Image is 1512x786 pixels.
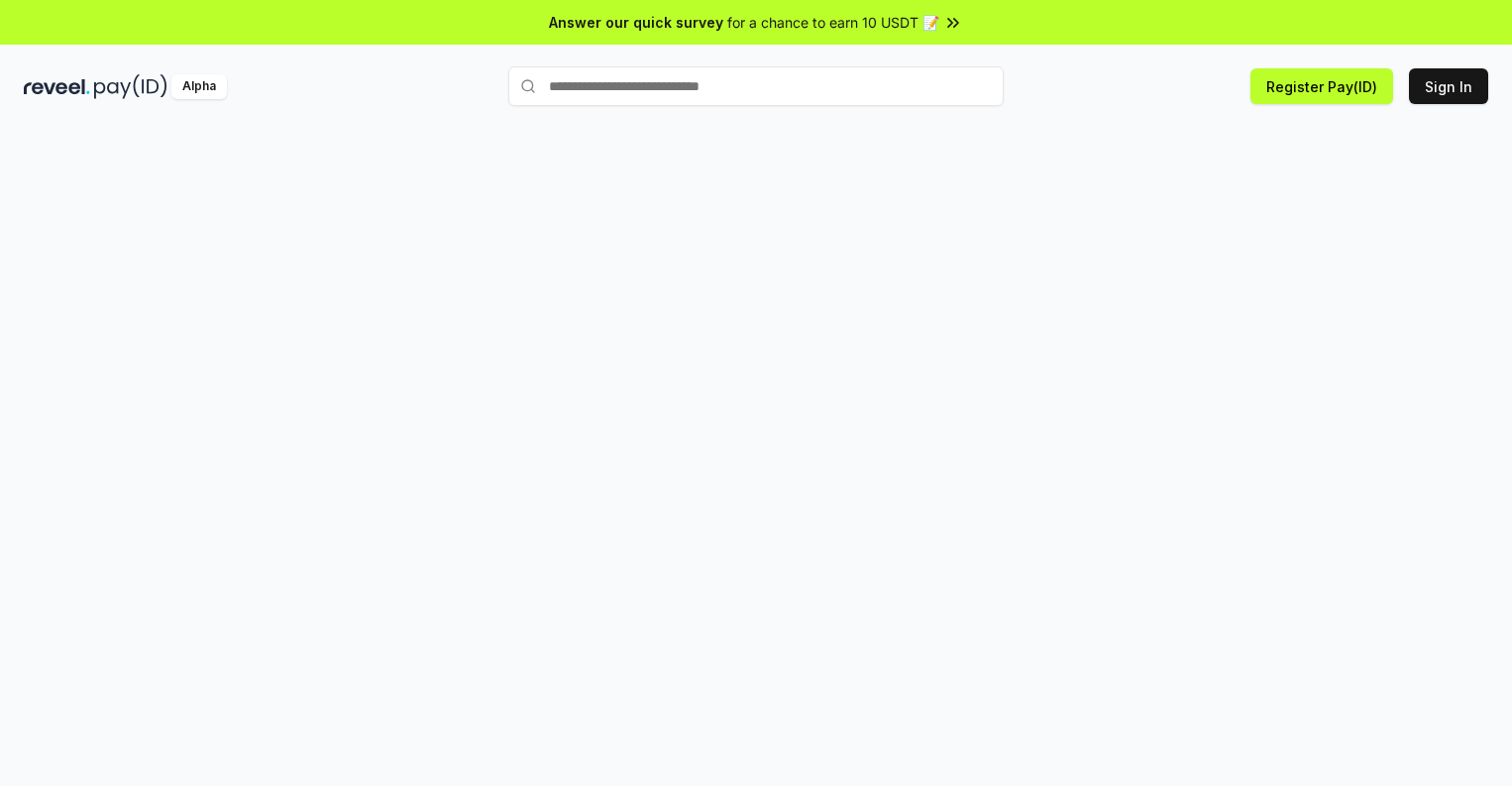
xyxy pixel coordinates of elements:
[171,74,227,99] div: Alpha
[1409,68,1488,104] button: Sign In
[24,74,90,99] img: reveel_dark
[727,12,939,33] span: for a chance to earn 10 USDT 📝
[94,74,167,99] img: pay_id
[549,12,723,33] span: Answer our quick survey
[1250,68,1393,104] button: Register Pay(ID)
